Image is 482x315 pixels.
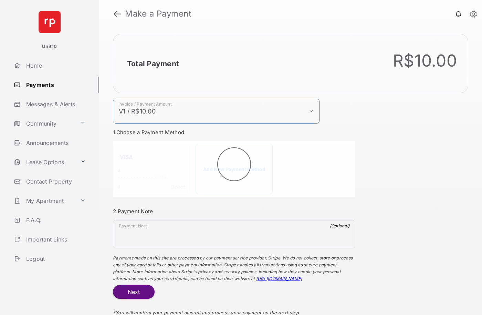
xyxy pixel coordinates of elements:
a: Announcements [11,135,99,151]
h2: Total Payment [127,59,179,68]
a: Contact Property [11,173,99,190]
strong: Make a Payment [125,10,191,18]
h3: 1. Choose a Payment Method [113,129,355,136]
a: Messages & Alerts [11,96,99,112]
a: Important Links [11,231,88,248]
a: Community [11,115,77,132]
button: Next [113,285,155,299]
a: Payments [11,77,99,93]
a: Logout [11,250,99,267]
span: Payments made on this site are processed by our payment service provider, Stripe. We do not colle... [113,255,353,281]
p: Unit10 [42,43,57,50]
img: svg+xml;base64,PHN2ZyB4bWxucz0iaHR0cDovL3d3dy53My5vcmcvMjAwMC9zdmciIHdpZHRoPSI2NCIgaGVpZ2h0PSI2NC... [39,11,61,33]
a: [URL][DOMAIN_NAME] [256,276,302,281]
h3: 2. Payment Note [113,208,355,215]
a: Lease Options [11,154,77,170]
div: R$10.00 [393,51,457,71]
a: F.A.Q. [11,212,99,228]
a: My Apartment [11,193,77,209]
a: Home [11,57,99,74]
